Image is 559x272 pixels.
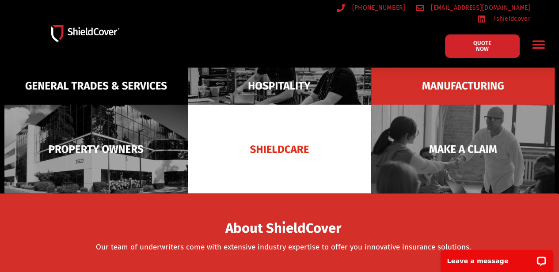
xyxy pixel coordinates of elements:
[51,25,119,42] img: Shield-Cover-Underwriting-Australia-logo-full
[466,40,498,52] span: QUOTE NOW
[225,223,341,234] span: About ShieldCover
[225,226,341,234] a: About ShieldCover
[477,13,530,24] a: /shieldcover
[491,13,530,24] span: /shieldcover
[416,2,530,13] a: [EMAIL_ADDRESS][DOMAIN_NAME]
[337,2,405,13] a: [PHONE_NUMBER]
[435,244,559,272] iframe: LiveChat chat widget
[445,34,520,58] a: QUOTE NOW
[96,242,471,252] a: Our team of underwriters come with extensive industry expertise to offer you innovative insurance...
[350,2,405,13] span: [PHONE_NUMBER]
[529,34,549,55] div: Menu Toggle
[429,2,530,13] span: [EMAIL_ADDRESS][DOMAIN_NAME]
